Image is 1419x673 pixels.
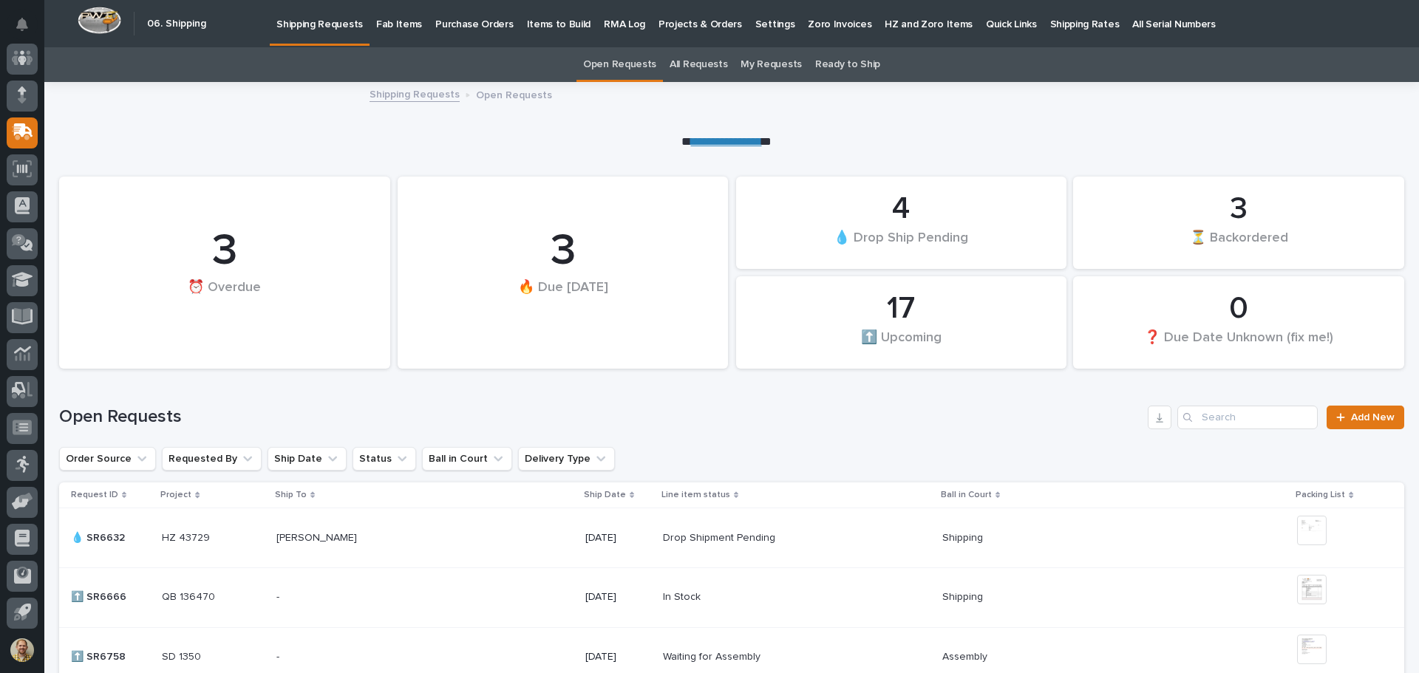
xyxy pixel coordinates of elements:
[370,85,460,102] a: Shipping Requests
[162,648,204,663] p: SD 1350
[59,447,156,471] button: Order Source
[59,567,1404,627] tr: ⬆️ SR6666⬆️ SR6666 QB 136470QB 136470 -- [DATE]In StockIn Stock ShippingShipping
[59,406,1142,428] h1: Open Requests
[942,648,990,663] p: Assembly
[160,487,191,503] p: Project
[71,529,128,544] p: 💧 SR6632
[942,529,986,544] p: Shipping
[670,47,727,82] a: All Requests
[59,508,1404,567] tr: 💧 SR6632💧 SR6632 HZ 43729HZ 43729 [PERSON_NAME][PERSON_NAME] [DATE]Drop Shipment PendingDrop Ship...
[1098,290,1379,327] div: 0
[1351,412,1395,423] span: Add New
[1177,406,1318,429] input: Search
[162,529,213,544] p: HZ 43729
[147,18,206,30] h2: 06. Shipping
[583,47,656,82] a: Open Requests
[741,47,802,82] a: My Requests
[423,279,704,326] div: 🔥 Due [DATE]
[761,290,1042,327] div: 17
[84,225,365,278] div: 3
[663,529,778,544] p: Drop Shipment Pending
[423,225,704,278] div: 3
[268,447,347,471] button: Ship Date
[661,487,730,503] p: Line item status
[1327,406,1404,429] a: Add New
[815,47,880,82] a: Ready to Ship
[1098,191,1379,228] div: 3
[761,229,1042,260] div: 💧 Drop Ship Pending
[584,487,626,503] p: Ship Date
[276,529,360,544] p: [PERSON_NAME]
[585,532,651,544] p: [DATE]
[1098,229,1379,260] div: ⏳ Backordered
[518,447,615,471] button: Delivery Type
[71,588,129,604] p: ⬆️ SR6666
[276,648,282,663] p: -
[1296,487,1345,503] p: Packing List
[585,591,651,604] p: [DATE]
[162,588,218,604] p: QB 136470
[585,651,651,663] p: [DATE]
[71,648,129,663] p: ⬆️ SR6758
[276,588,282,604] p: -
[18,18,38,41] div: Notifications
[422,447,512,471] button: Ball in Court
[71,487,118,503] p: Request ID
[942,588,986,604] p: Shipping
[78,7,121,34] img: Workspace Logo
[1098,329,1379,360] div: ❓ Due Date Unknown (fix me!)
[761,329,1042,360] div: ⬆️ Upcoming
[761,191,1042,228] div: 4
[84,279,365,326] div: ⏰ Overdue
[941,487,992,503] p: Ball in Court
[7,9,38,40] button: Notifications
[162,447,262,471] button: Requested By
[7,635,38,666] button: users-avatar
[476,86,552,102] p: Open Requests
[275,487,307,503] p: Ship To
[663,648,763,663] p: Waiting for Assembly
[663,588,704,604] p: In Stock
[353,447,416,471] button: Status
